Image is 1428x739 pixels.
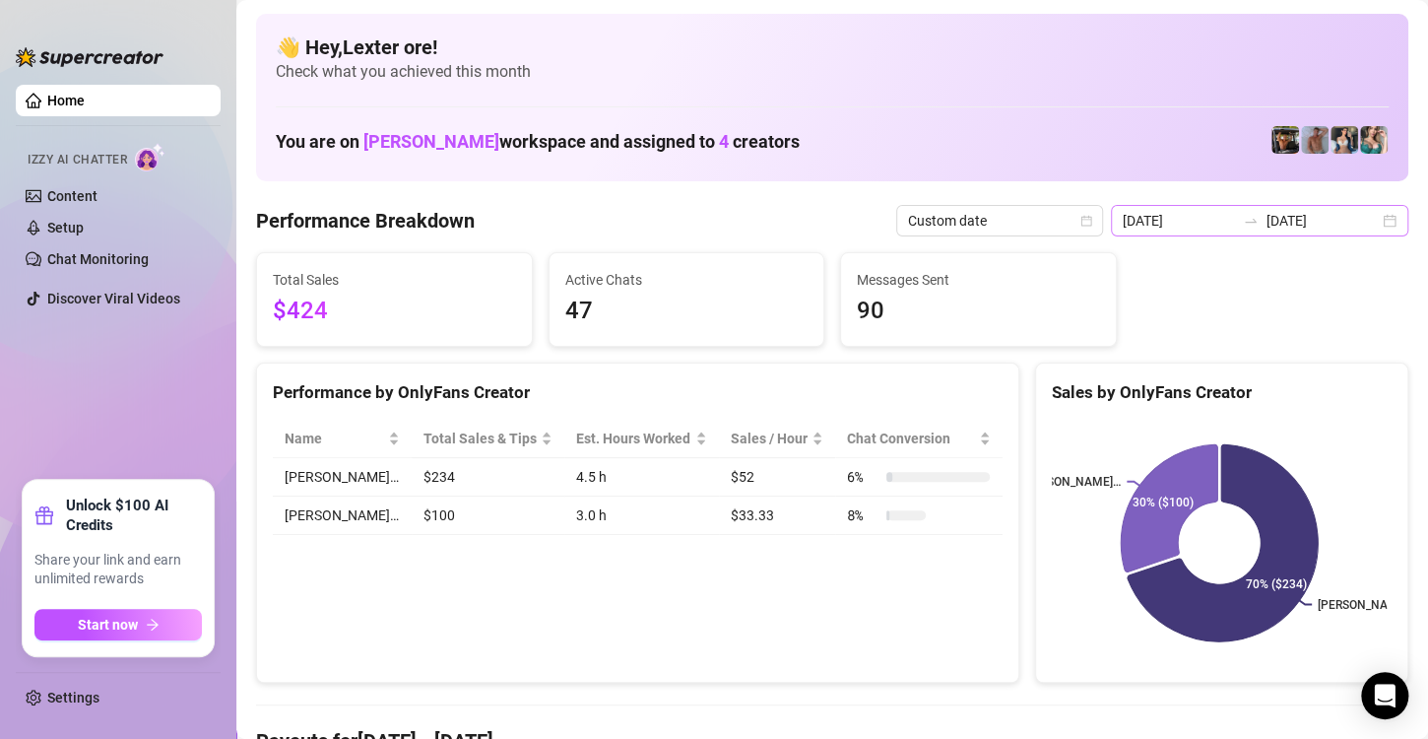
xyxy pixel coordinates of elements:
[719,458,835,497] td: $52
[1052,379,1392,406] div: Sales by OnlyFans Creator
[1318,598,1416,612] text: [PERSON_NAME]…
[34,505,54,525] span: gift
[1243,213,1259,229] span: swap-right
[273,379,1003,406] div: Performance by OnlyFans Creator
[273,497,412,535] td: [PERSON_NAME]…
[1360,126,1388,154] img: Zaddy
[1266,210,1379,232] input: End date
[1271,126,1299,154] img: Nathan
[276,131,800,153] h1: You are on workspace and assigned to creators
[857,293,1100,330] span: 90
[857,269,1100,291] span: Messages Sent
[1301,126,1329,154] img: Joey
[276,34,1389,61] h4: 👋 Hey, Lexter ore !
[273,420,412,458] th: Name
[564,458,719,497] td: 4.5 h
[847,428,975,449] span: Chat Conversion
[719,420,835,458] th: Sales / Hour
[47,690,99,705] a: Settings
[1080,215,1092,227] span: calendar
[423,428,538,449] span: Total Sales & Tips
[1331,126,1358,154] img: Katy
[412,420,565,458] th: Total Sales & Tips
[847,504,878,526] span: 8 %
[256,207,475,235] h4: Performance Breakdown
[47,251,149,267] a: Chat Monitoring
[908,206,1091,235] span: Custom date
[47,188,97,204] a: Content
[847,466,878,488] span: 6 %
[564,497,719,535] td: 3.0 h
[363,131,499,152] span: [PERSON_NAME]
[285,428,384,449] span: Name
[719,131,729,152] span: 4
[273,458,412,497] td: [PERSON_NAME]…
[576,428,691,449] div: Est. Hours Worked
[1361,672,1408,719] div: Open Intercom Messenger
[28,151,127,169] span: Izzy AI Chatter
[719,497,835,535] td: $33.33
[1123,210,1235,232] input: Start date
[78,617,138,633] span: Start now
[16,47,163,67] img: logo-BBDzfeDw.svg
[66,496,202,535] strong: Unlock $100 AI Credits
[412,458,565,497] td: $234
[731,428,808,449] span: Sales / Hour
[34,609,202,640] button: Start nowarrow-right
[34,551,202,589] span: Share your link and earn unlimited rewards
[146,618,160,632] span: arrow-right
[135,143,165,171] img: AI Chatter
[276,61,1389,83] span: Check what you achieved this month
[1022,475,1121,489] text: [PERSON_NAME]…
[835,420,1003,458] th: Chat Conversion
[565,293,809,330] span: 47
[47,220,84,235] a: Setup
[273,269,516,291] span: Total Sales
[47,291,180,306] a: Discover Viral Videos
[47,93,85,108] a: Home
[1243,213,1259,229] span: to
[565,269,809,291] span: Active Chats
[273,293,516,330] span: $424
[412,497,565,535] td: $100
